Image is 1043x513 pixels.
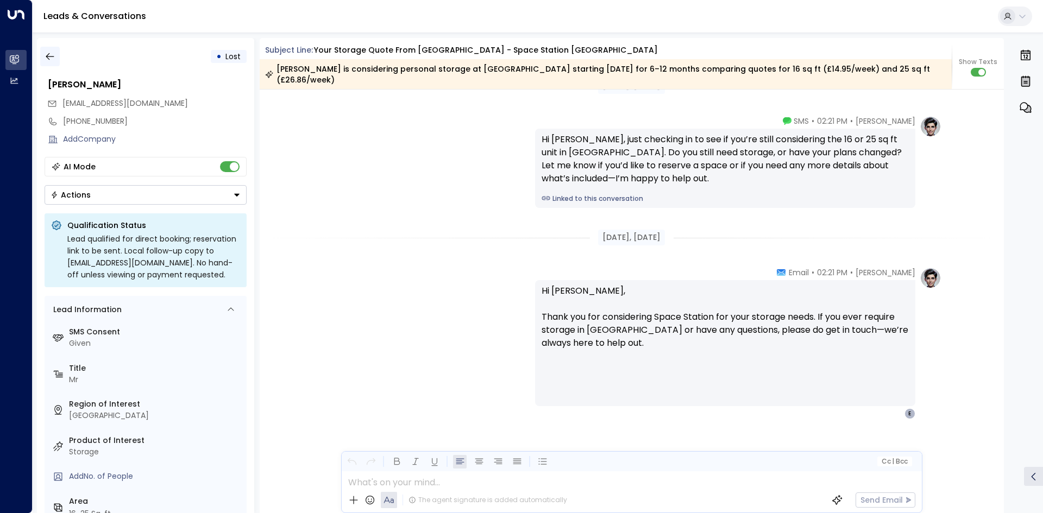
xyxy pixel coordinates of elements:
[856,267,915,278] span: [PERSON_NAME]
[542,284,909,363] p: Hi [PERSON_NAME], Thank you for considering Space Station for your storage needs. If you ever req...
[345,455,359,468] button: Undo
[45,185,247,205] button: Actions
[959,57,997,67] span: Show Texts
[856,116,915,126] span: [PERSON_NAME]
[812,116,814,126] span: •
[216,47,222,66] div: •
[265,45,313,55] span: Subject Line:
[69,326,242,338] label: SMS Consent
[817,116,847,126] span: 02:21 PM
[69,363,242,374] label: Title
[69,374,242,385] div: Mr
[542,194,909,204] a: Linked to this conversation
[51,190,91,200] div: Actions
[43,10,146,22] a: Leads & Conversations
[67,220,240,231] p: Qualification Status
[45,185,247,205] div: Button group with a nested menu
[69,471,242,482] div: AddNo. of People
[364,455,378,468] button: Redo
[69,398,242,410] label: Region of Interest
[63,134,247,145] div: AddCompany
[265,64,946,85] div: [PERSON_NAME] is considering personal storage at [GEOGRAPHIC_DATA] starting [DATE] for 6–12 month...
[794,116,809,126] span: SMS
[812,267,814,278] span: •
[892,458,894,465] span: |
[904,408,915,419] div: E
[62,98,188,109] span: erahman1@hotmail.co.uk
[409,495,567,505] div: The agent signature is added automatically
[225,51,241,62] span: Lost
[877,457,912,467] button: Cc|Bcc
[920,116,941,137] img: profile-logo.png
[62,98,188,109] span: [EMAIL_ADDRESS][DOMAIN_NAME]
[69,446,242,458] div: Storage
[789,267,809,278] span: Email
[48,78,247,91] div: [PERSON_NAME]
[920,267,941,289] img: profile-logo.png
[49,304,122,315] div: Lead Information
[850,116,853,126] span: •
[817,267,847,278] span: 02:21 PM
[314,45,658,56] div: Your storage quote from [GEOGRAPHIC_DATA] - Space Station [GEOGRAPHIC_DATA]
[69,435,242,446] label: Product of Interest
[881,458,907,465] span: Cc Bcc
[850,267,853,278] span: •
[69,496,242,507] label: Area
[69,410,242,421] div: [GEOGRAPHIC_DATA]
[542,133,909,185] div: Hi [PERSON_NAME], just checking in to see if you’re still considering the 16 or 25 sq ft unit in ...
[69,338,242,349] div: Given
[67,233,240,281] div: Lead qualified for direct booking; reservation link to be sent. Local follow-up copy to [EMAIL_AD...
[64,161,96,172] div: AI Mode
[598,230,665,245] div: [DATE], [DATE]
[63,116,247,127] div: [PHONE_NUMBER]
